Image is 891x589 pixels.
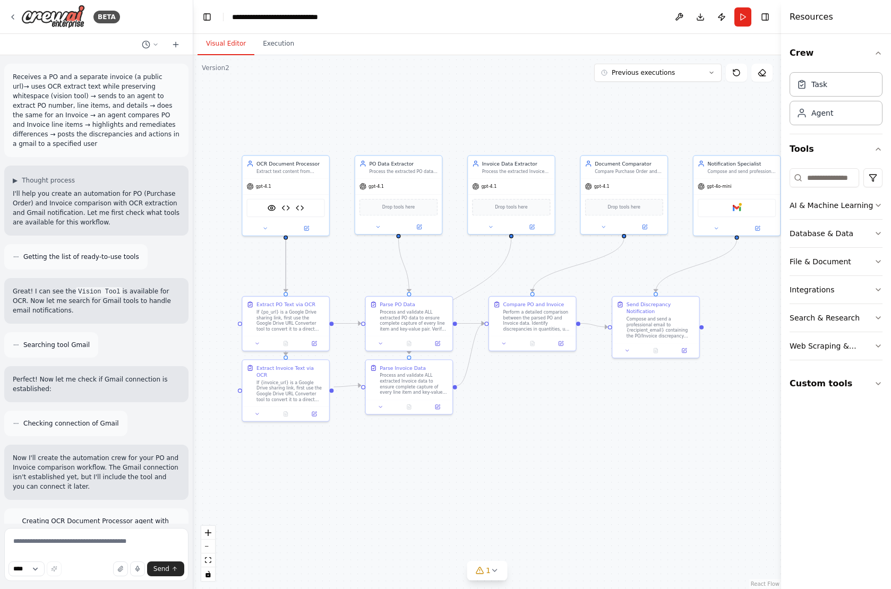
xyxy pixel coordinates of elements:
button: Open in side panel [425,403,450,411]
button: Open in side panel [625,223,665,231]
button: No output available [271,339,301,348]
g: Edge from 74aee90e-d766-40ce-b37b-1cb852c2c0ef to eba79407-0db4-4aed-9bd6-5328e8bcbc2a [334,320,361,327]
span: Previous executions [612,68,675,77]
g: Edge from 47224384-8298-4351-af54-b97cdd1967b3 to f5d52065-d717-4b65-a5ca-2619c8415286 [282,239,289,355]
div: Parse Invoice Data [380,365,426,371]
button: Start a new chat [167,38,184,51]
div: React Flow controls [201,526,215,581]
g: Edge from eba79407-0db4-4aed-9bd6-5328e8bcbc2a to 8e062429-3235-4771-8034-83cbc3239892 [457,320,484,327]
button: zoom in [201,526,215,540]
span: Drop tools here [382,204,415,211]
div: If {po_url} is a Google Drive sharing link, first use the Google Drive URL Converter tool to conv... [256,309,325,332]
span: gpt-4.1 [481,184,496,189]
img: Google Drive URL Converter [296,204,304,212]
span: Getting the list of ready-to-use tools [23,253,139,261]
div: Invoice Data ExtractorProcess the extracted Invoice data and ensure ALL line items and key-value ... [467,155,555,235]
div: Extract PO Text via OCRIf {po_url} is a Google Drive sharing link, first use the Google Drive URL... [242,296,330,351]
img: Google Drive Content Fetcher [281,204,290,212]
button: Hide left sidebar [200,10,215,24]
div: Extract PO Text via OCR [256,301,315,308]
button: Open in side panel [302,410,327,418]
button: Open in side panel [549,339,573,348]
button: No output available [518,339,547,348]
button: Open in side panel [399,223,439,231]
div: Task [811,79,827,90]
span: Searching tool Gmail [23,341,90,349]
button: No output available [271,410,301,418]
button: Integrations [790,276,883,304]
div: AI & Machine Learning [790,200,873,211]
g: Edge from 9299ece7-1eff-4e78-ade7-42d226d94507 to 8e062429-3235-4771-8034-83cbc3239892 [457,320,484,389]
code: Vision Tool [76,287,122,297]
button: No output available [641,347,671,355]
div: Parse PO DataProcess and validate ALL extracted PO data to ensure complete capture of every line ... [365,296,453,351]
span: gpt-4.1 [594,184,610,189]
div: Tools [790,164,883,369]
div: Invoice Data Extractor [482,160,551,167]
button: Open in side panel [672,347,697,355]
div: OCR Document ProcessorExtract text content from Purchase Orders and Invoices using OCR while pres... [242,155,330,236]
div: Web Scraping & Browsing [790,341,874,351]
div: Extract Invoice Text via OCR [256,365,325,379]
p: I'll help you create an automation for PO (Purchase Order) and Invoice comparison with OCR extrac... [13,189,180,227]
div: PO Data ExtractorProcess the extracted PO data and ensure ALL line items and key-value pairs are ... [355,155,443,235]
button: Execution [254,33,303,55]
g: Edge from 3c0b6178-f92a-4c3d-8b16-26e74e0e30da to 8e062429-3235-4771-8034-83cbc3239892 [529,238,628,292]
button: No output available [394,339,424,348]
button: Upload files [113,561,128,576]
g: Edge from 8e062429-3235-4771-8034-83cbc3239892 to c2d6598d-4046-4fa9-9ef2-4769af4c5c76 [580,320,607,331]
div: Process and validate ALL extracted Invoice data to ensure complete capture of every line item and... [380,373,448,395]
button: zoom out [201,540,215,553]
div: Compare Purchase Order and Invoice line items, identify discrepancies in quantities, prices, desc... [595,169,663,175]
button: Open in side panel [425,339,450,348]
div: OCR Document Processor [256,160,325,167]
img: Gmail [733,204,741,212]
div: Send Discrepancy Notification [627,301,695,315]
button: Click to speak your automation idea [130,561,145,576]
div: Agent [811,108,833,118]
button: AI & Machine Learning [790,192,883,219]
button: fit view [201,553,215,567]
button: Custom tools [790,369,883,399]
img: Logo [21,5,85,29]
div: Compose and send professional Gmail notifications containing PO/Invoice discrepancy reports with ... [708,169,776,175]
div: BETA [93,11,120,23]
div: Parse Invoice DataProcess and validate ALL extracted Invoice data to ensure complete capture of e... [365,359,453,414]
p: Great! I can see the is available for OCR. Now let me search for Gmail tools to handle email noti... [13,287,180,315]
div: Send Discrepancy NotificationCompose and send a professional email to {recipient_email} containin... [612,296,700,358]
g: Edge from f5d52065-d717-4b65-a5ca-2619c8415286 to 9299ece7-1eff-4e78-ade7-42d226d94507 [334,382,361,391]
div: Crew [790,68,883,134]
a: React Flow attribution [751,581,779,587]
nav: breadcrumb [232,12,318,22]
div: If {invoice_url} is a Google Drive sharing link, first use the Google Drive URL Converter tool to... [256,380,325,402]
div: Notification Specialist [708,160,776,167]
button: No output available [394,403,424,411]
button: Search & Research [790,304,883,332]
div: Compare PO and InvoicePerform a detailed comparison between the parsed PO and Invoice data. Ident... [489,296,577,351]
button: Send [147,561,184,576]
div: Document Comparator [595,160,663,167]
button: Improve this prompt [47,561,62,576]
span: Drop tools here [608,204,640,211]
div: Document ComparatorCompare Purchase Order and Invoice line items, identify discrepancies in quant... [580,155,668,235]
button: ▶Thought process [13,176,75,185]
span: Thought process [22,176,75,185]
div: Extract Invoice Text via OCRIf {invoice_url} is a Google Drive sharing link, first use the Google... [242,359,330,421]
span: gpt-4.1 [256,184,271,189]
div: Perform a detailed comparison between the parsed PO and Invoice data. Identify discrepancies in q... [503,309,572,332]
button: Previous executions [594,64,722,82]
div: Version 2 [202,64,229,72]
button: Visual Editor [198,33,254,55]
div: Integrations [790,284,834,295]
button: Web Scraping & Browsing [790,332,883,360]
span: gpt-4.1 [369,184,384,189]
div: Parse PO Data [380,301,415,308]
div: File & Document [790,256,851,267]
button: File & Document [790,248,883,275]
button: Switch to previous chat [138,38,163,51]
div: Extract text content from Purchase Orders and Invoices using OCR while preserving whitespace and ... [256,169,325,175]
g: Edge from 694f9965-902c-437f-9a10-9fd4d92ab6a8 to eba79407-0db4-4aed-9bd6-5328e8bcbc2a [395,238,413,292]
button: Database & Data [790,220,883,247]
button: Tools [790,134,883,164]
img: VisionTool [268,204,276,212]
